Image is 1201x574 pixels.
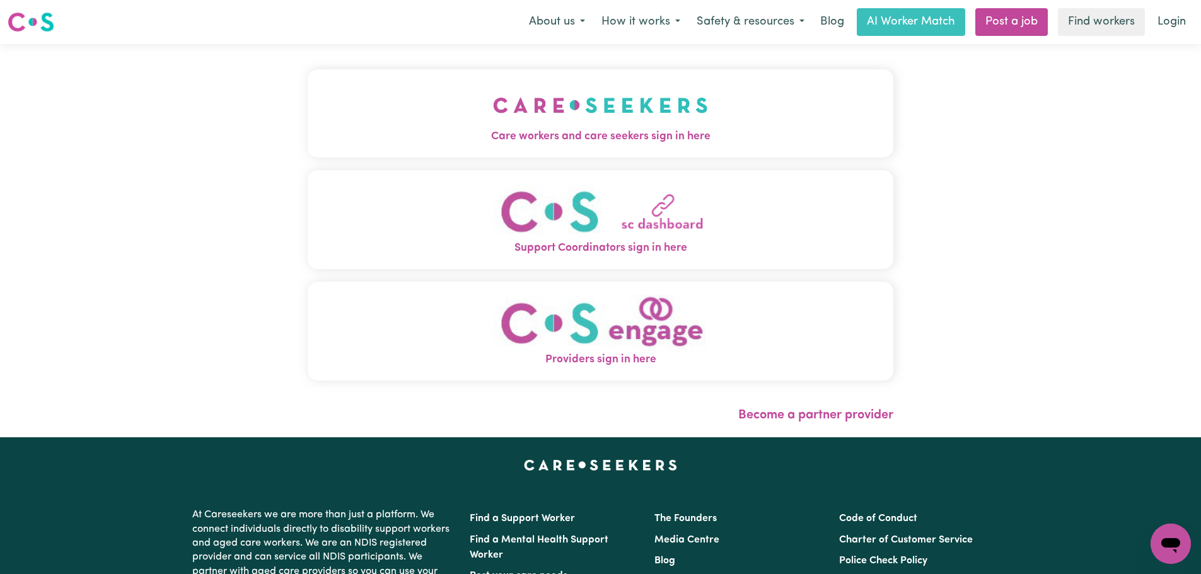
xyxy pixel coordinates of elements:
span: Care workers and care seekers sign in here [308,129,893,145]
a: Find a Mental Health Support Worker [470,535,608,560]
a: Find a Support Worker [470,514,575,524]
a: Charter of Customer Service [839,535,973,545]
button: Support Coordinators sign in here [308,170,893,269]
a: The Founders [654,514,717,524]
span: Support Coordinators sign in here [308,240,893,256]
a: Media Centre [654,535,719,545]
a: AI Worker Match [857,8,965,36]
a: Careseekers home page [524,460,677,470]
button: Safety & resources [688,9,813,35]
span: Providers sign in here [308,352,893,368]
img: Careseekers logo [8,11,54,33]
a: Find workers [1058,8,1145,36]
a: Login [1150,8,1193,36]
button: Care workers and care seekers sign in here [308,69,893,158]
iframe: Button to launch messaging window [1151,524,1191,564]
a: Police Check Policy [839,556,927,566]
a: Post a job [975,8,1048,36]
button: About us [521,9,593,35]
a: Blog [813,8,852,36]
button: Providers sign in here [308,282,893,381]
a: Become a partner provider [738,409,893,422]
a: Careseekers logo [8,8,54,37]
a: Code of Conduct [839,514,917,524]
button: How it works [593,9,688,35]
a: Blog [654,556,675,566]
